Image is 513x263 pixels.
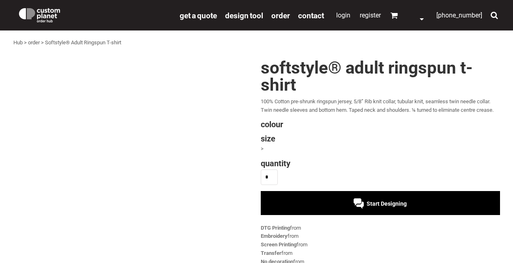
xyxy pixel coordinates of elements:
span: [PHONE_NUMBER] [436,11,482,19]
a: Embroidery [261,233,288,239]
a: Transfer [261,250,281,256]
div: Softstyle® Adult Ringspun T-shirt [45,39,121,47]
a: Screen Printing [261,241,296,248]
div: from [261,241,500,249]
a: Contact [298,11,324,20]
div: from [261,232,500,241]
div: > [261,145,500,153]
div: > [24,39,27,47]
h1: Softstyle® Adult Ringspun T-shirt [261,59,500,93]
h4: Size [261,135,500,143]
h4: Colour [261,120,500,128]
a: order [271,11,290,20]
img: Custom Planet [17,6,62,22]
a: Login [336,11,350,19]
a: DTG Printing [261,225,290,231]
div: from [261,249,500,258]
h4: Quantity [261,159,500,167]
a: design tool [225,11,263,20]
p: 100% Cotton pre-shrunk ringspun jersey, 5/8” Rib knit collar, tubular knit, seamless twin needle ... [261,98,500,115]
a: Custom Planet [13,2,176,26]
span: Start Designing [367,200,407,207]
a: order [28,39,40,46]
div: > [41,39,44,47]
a: Hub [13,39,23,46]
div: from [261,224,500,233]
a: Register [360,11,381,19]
a: get a quote [180,11,217,20]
